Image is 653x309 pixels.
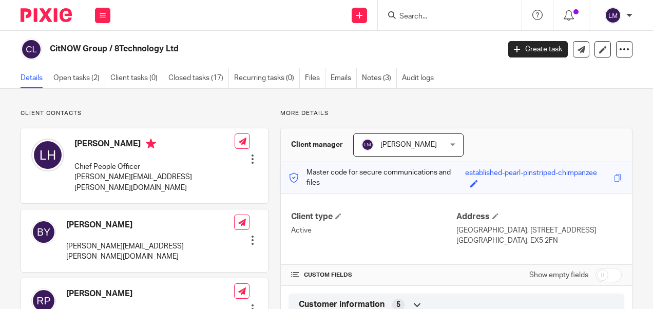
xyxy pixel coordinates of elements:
img: svg%3E [31,220,56,244]
h4: [PERSON_NAME] [66,288,234,299]
input: Search [398,12,491,22]
h3: Client manager [291,140,343,150]
p: Active [291,225,456,236]
a: Audit logs [402,68,439,88]
p: Master code for secure communications and files [289,167,465,188]
a: Recurring tasks (0) [234,68,300,88]
h4: Client type [291,211,456,222]
img: svg%3E [31,139,64,171]
i: Primary [146,139,156,149]
p: [GEOGRAPHIC_DATA], EX5 2FN [456,236,622,246]
a: Emails [331,68,357,88]
h4: [PERSON_NAME] [74,139,235,151]
p: Chief People Officer [74,162,235,172]
label: Show empty fields [529,270,588,280]
span: [PERSON_NAME] [380,141,437,148]
a: Open tasks (2) [53,68,105,88]
img: svg%3E [605,7,621,24]
h4: [PERSON_NAME] [66,220,234,230]
p: Client contacts [21,109,268,118]
h2: CitNOW Group / 8Technology Ltd [50,44,404,54]
a: Details [21,68,48,88]
h4: CUSTOM FIELDS [291,271,456,279]
a: Notes (3) [362,68,397,88]
p: [PERSON_NAME][EMAIL_ADDRESS][PERSON_NAME][DOMAIN_NAME] [74,172,235,193]
p: More details [280,109,632,118]
a: Closed tasks (17) [168,68,229,88]
img: Pixie [21,8,72,22]
img: svg%3E [361,139,374,151]
div: established-pearl-pinstriped-chimpanzee [465,168,597,180]
a: Create task [508,41,568,57]
a: Client tasks (0) [110,68,163,88]
p: [PERSON_NAME][EMAIL_ADDRESS][PERSON_NAME][DOMAIN_NAME] [66,241,234,262]
p: [GEOGRAPHIC_DATA], [STREET_ADDRESS] [456,225,622,236]
img: svg%3E [21,38,42,60]
h4: Address [456,211,622,222]
a: Files [305,68,325,88]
